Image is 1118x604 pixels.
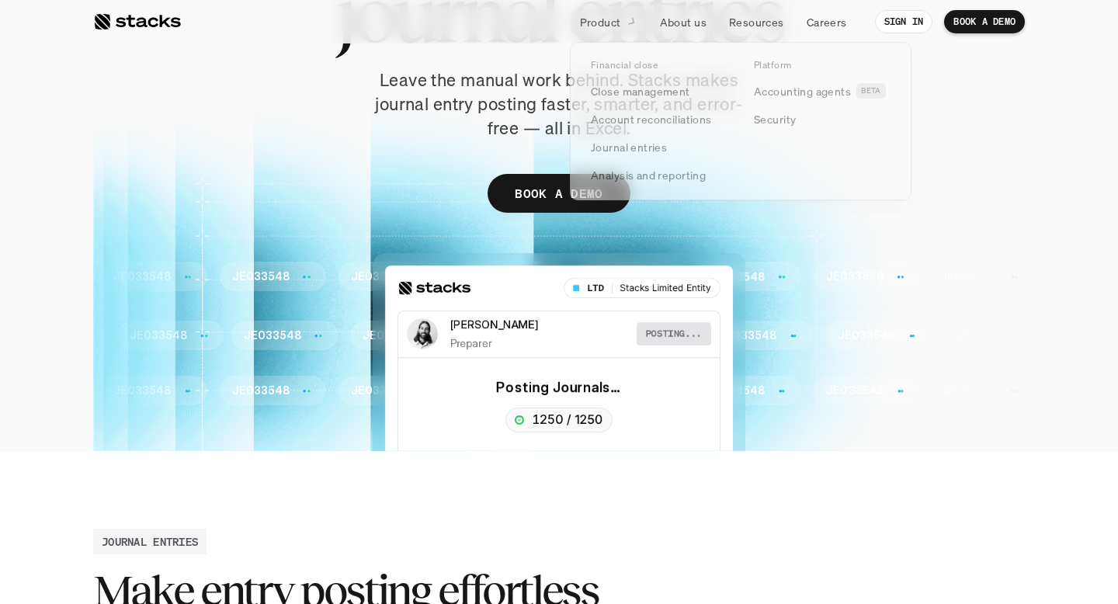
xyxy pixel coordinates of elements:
p: JE033548 [202,270,259,283]
a: Journal entries [582,133,737,161]
p: Careers [807,14,847,30]
p: JE033548 [672,384,730,397]
p: JE033548 [516,329,574,342]
p: JE033548 [554,270,611,283]
p: BOOK A DEMO [515,182,603,205]
a: Security [745,105,900,133]
p: JE033548 [791,270,849,283]
p: JE033548 [439,270,497,283]
p: Resources [729,14,784,30]
p: JE033548 [321,270,378,283]
a: SIGN IN [875,10,933,33]
p: Accounting agents [754,83,851,99]
p: BOOK A DEMO [953,16,1016,27]
p: JE033548 [987,329,1044,342]
h2: BETA [861,86,881,95]
p: Platform [754,60,792,71]
a: Resources [720,8,793,36]
p: JE033548 [910,384,967,397]
p: About us [660,14,707,30]
p: JE033548 [279,329,336,342]
a: Careers [797,8,856,36]
a: Close management [582,77,737,105]
p: Journal entries [591,139,667,155]
p: JE033548 [41,329,99,342]
p: JE033548 [868,329,925,342]
p: Close management [591,83,690,99]
p: Analysis and reporting [591,167,706,183]
p: Leave the manual work behind. Stacks makes journal entry posting faster, smarter, and error-free ... [365,68,753,140]
p: Product [580,14,621,30]
a: Account reconciliations [582,105,737,133]
p: JE033548 [321,384,378,397]
p: JE033548 [160,329,217,342]
a: Accounting agentsBETA [745,77,900,105]
a: About us [651,8,716,36]
p: Security [754,111,796,127]
p: JE033548 [910,270,967,283]
p: JE033548 [749,329,807,342]
p: JE033548 [439,384,497,397]
p: JE033548 [630,329,688,342]
p: JE033548 [791,384,849,397]
a: BOOK A DEMO [944,10,1025,33]
p: JE033548 [554,384,611,397]
a: Privacy Policy [183,296,252,307]
p: JE033548 [672,270,730,283]
p: JE033548 [83,270,141,283]
p: JE033548 [398,329,455,342]
p: JE033548 [202,384,259,397]
p: SIGN IN [884,16,924,27]
a: BOOK A DEMO [488,174,630,213]
a: Analysis and reporting [582,161,737,189]
p: JE033548 [83,384,141,397]
h2: JOURNAL ENTRIES [102,533,198,550]
p: Account reconciliations [591,111,712,127]
p: Financial close [591,60,658,71]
